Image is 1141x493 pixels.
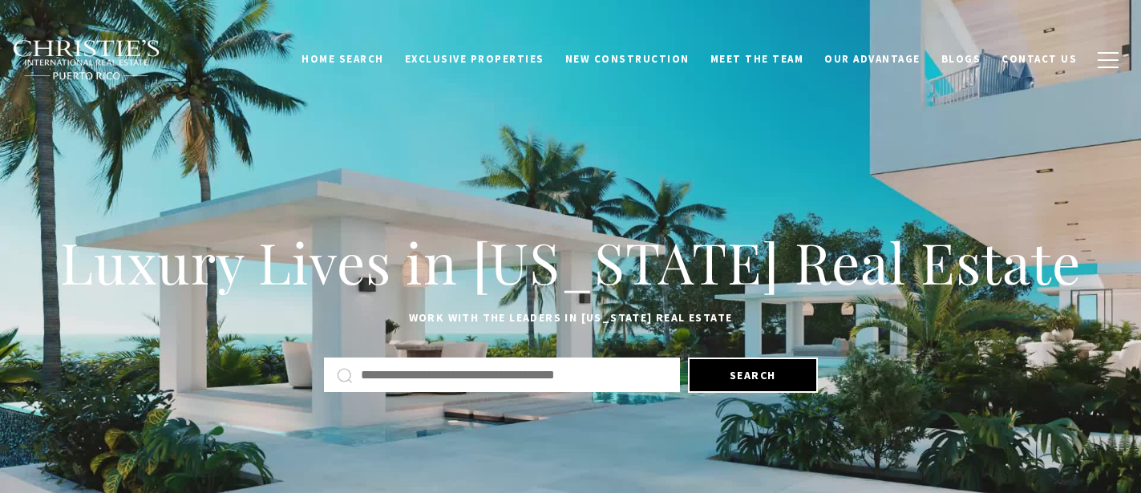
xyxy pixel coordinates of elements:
span: Contact Us [1001,52,1077,66]
a: Our Advantage [814,44,931,75]
span: Blogs [941,52,981,66]
span: Exclusive Properties [405,52,544,66]
a: New Construction [555,44,700,75]
a: Exclusive Properties [394,44,555,75]
span: Our Advantage [824,52,920,66]
a: Home Search [291,44,394,75]
span: New Construction [565,52,690,66]
h1: Luxury Lives in [US_STATE] Real Estate [50,227,1092,297]
a: Blogs [931,44,992,75]
button: Search [688,358,818,393]
p: Work with the leaders in [US_STATE] Real Estate [50,309,1092,328]
a: Meet the Team [700,44,815,75]
img: Christie's International Real Estate black text logo [12,39,161,81]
